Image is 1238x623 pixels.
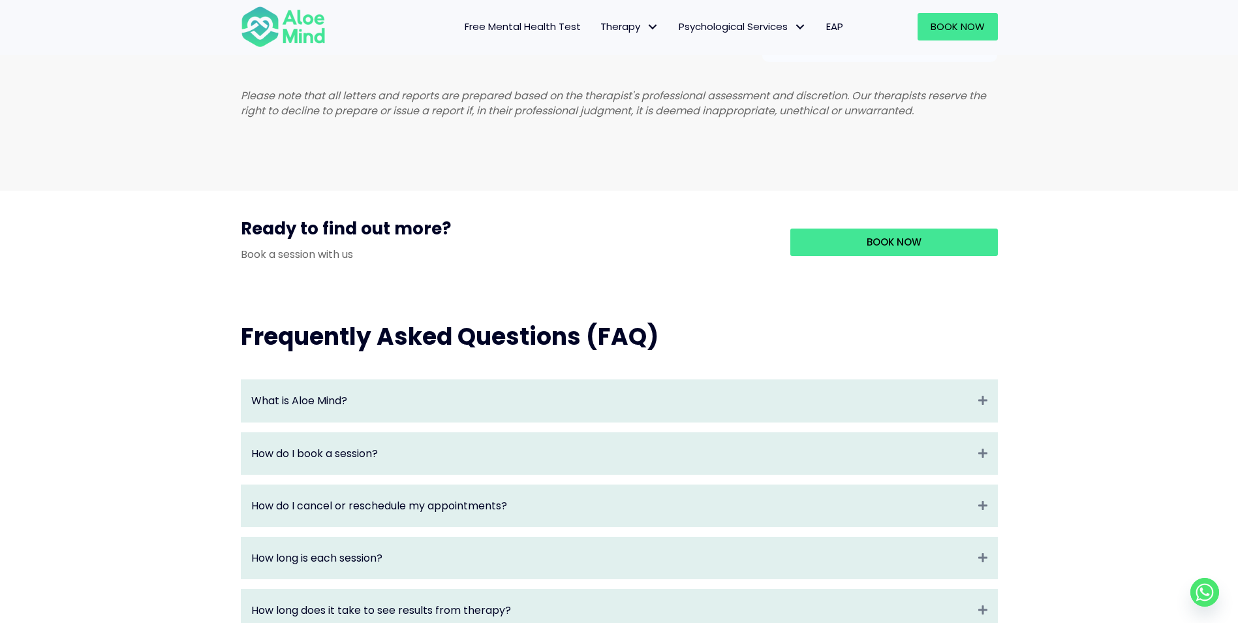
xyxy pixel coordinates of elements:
[918,13,998,40] a: Book Now
[251,498,972,513] a: How do I cancel or reschedule my appointments?
[455,13,591,40] a: Free Mental Health Test
[241,320,658,353] span: Frequently Asked Questions (FAQ)
[790,229,998,256] a: Book Now
[816,13,853,40] a: EAP
[465,20,581,33] span: Free Mental Health Test
[241,247,771,262] p: Book a session with us
[251,551,972,566] a: How long is each session?
[978,551,987,566] i: Expand
[241,5,326,48] img: Aloe mind Logo
[978,603,987,618] i: Expand
[791,18,810,37] span: Psychological Services: submenu
[669,13,816,40] a: Psychological ServicesPsychological Services: submenu
[241,88,986,118] em: Please note that all letters and reports are prepared based on the therapist's professional asses...
[931,20,985,33] span: Book Now
[867,235,921,249] span: Book Now
[978,446,987,461] i: Expand
[591,13,669,40] a: TherapyTherapy: submenu
[826,20,843,33] span: EAP
[978,393,987,408] i: Expand
[241,217,771,247] h3: Ready to find out more?
[600,20,659,33] span: Therapy
[343,13,853,40] nav: Menu
[251,446,972,461] a: How do I book a session?
[1190,578,1219,607] a: Whatsapp
[978,498,987,513] i: Expand
[251,603,972,618] a: How long does it take to see results from therapy?
[251,393,972,408] a: What is Aloe Mind?
[643,18,662,37] span: Therapy: submenu
[679,20,807,33] span: Psychological Services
